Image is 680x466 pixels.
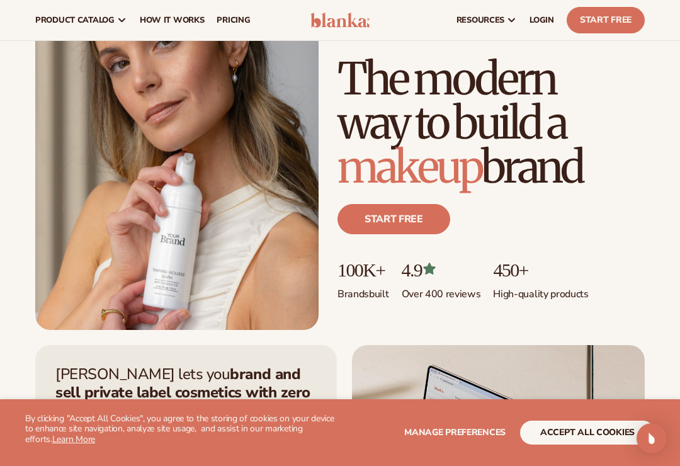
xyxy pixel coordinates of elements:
p: 100K+ [337,259,389,280]
p: 4.9 [402,259,481,280]
strong: brand and sell private label cosmetics with zero hassle [55,364,310,421]
span: LOGIN [530,15,554,25]
button: accept all cookies [520,421,655,445]
span: makeup [337,139,481,195]
a: Learn More [52,433,95,445]
p: Over 400 reviews [402,280,481,301]
span: Manage preferences [404,426,506,438]
h1: The modern way to build a brand [337,57,645,189]
p: [PERSON_NAME] lets you —zero inventory, zero upfront costs, and we handle fulfillment for you. [55,365,317,456]
a: Start free [337,204,450,234]
p: High-quality products [493,280,588,301]
div: Open Intercom Messenger [637,423,667,453]
p: By clicking "Accept All Cookies", you agree to the storing of cookies on your device to enhance s... [25,414,340,445]
span: How It Works [140,15,205,25]
a: Start Free [567,7,645,33]
button: Manage preferences [404,421,506,445]
span: product catalog [35,15,115,25]
p: 450+ [493,259,588,280]
img: logo [310,13,369,28]
span: resources [456,15,504,25]
span: pricing [217,15,250,25]
p: Brands built [337,280,389,301]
